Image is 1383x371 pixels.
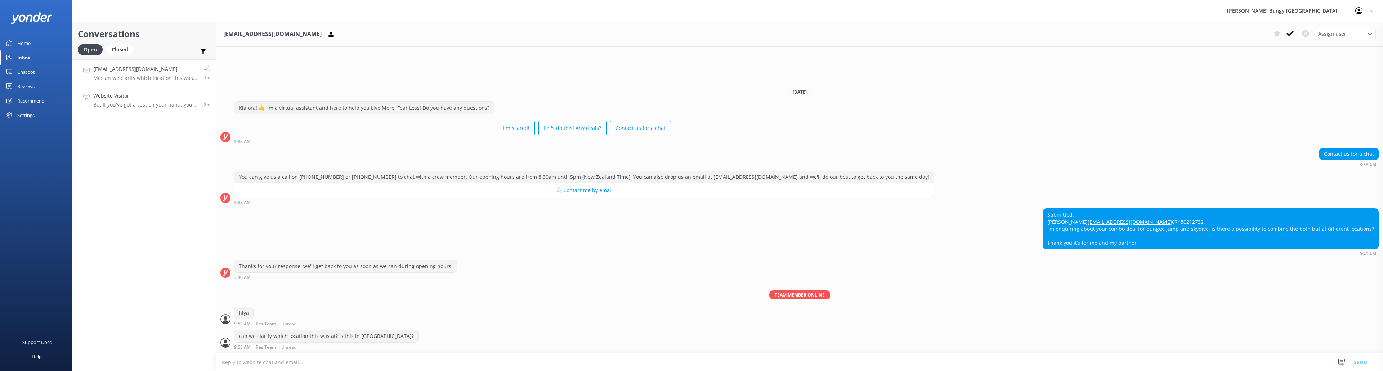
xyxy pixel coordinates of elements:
[106,45,137,53] a: Closed
[1319,162,1379,167] div: Sep 20 2025 03:38am (UTC +12:00) Pacific/Auckland
[234,140,251,144] strong: 3:38 AM
[234,330,418,342] div: can we clarify which location this was at? Is this in [GEOGRAPHIC_DATA]?
[17,79,35,94] div: Reviews
[234,344,419,349] div: Sep 20 2025 09:53am (UTC +12:00) Pacific/Auckland
[204,74,210,81] span: Sep 20 2025 09:53am (UTC +12:00) Pacific/Auckland
[256,345,276,349] span: Res Team
[93,101,198,108] p: Bot: If you've got a cast on your hand, you might still be able to jump depending on the location...
[538,121,607,135] button: Let's do this! Any deals?
[1360,252,1376,256] strong: 3:40 AM
[106,44,134,55] div: Closed
[234,260,457,272] div: Thanks for your response, we'll get back to you as soon as we can during opening hours.
[1320,148,1378,160] div: Contact us for a chat
[11,12,52,24] img: yonder-white-logo.png
[22,335,52,349] div: Support Docs
[1360,163,1376,167] strong: 3:38 AM
[72,86,216,113] a: Website VisitorBot:If you've got a cast on your hand, you might still be able to jump depending o...
[234,275,457,280] div: Sep 20 2025 03:40am (UTC +12:00) Pacific/Auckland
[234,139,671,144] div: Sep 20 2025 03:38am (UTC +12:00) Pacific/Auckland
[498,121,535,135] button: I'm scared!
[234,183,934,198] button: 📩 Contact me by email
[93,75,198,81] p: Me: can we clarify which location this was at? Is this in [GEOGRAPHIC_DATA]?
[17,94,45,108] div: Recommend
[234,200,251,205] strong: 3:38 AM
[234,200,934,205] div: Sep 20 2025 03:38am (UTC +12:00) Pacific/Auckland
[234,275,251,280] strong: 3:40 AM
[788,89,811,95] span: [DATE]
[256,322,276,326] span: Res Team
[17,108,35,122] div: Settings
[1088,218,1172,225] a: [EMAIL_ADDRESS][DOMAIN_NAME]
[32,349,42,364] div: Help
[1043,209,1378,249] div: Submitted: [PERSON_NAME] 07480212732 I’m enquiring about your combo deal for bungee jump and skyd...
[234,321,298,326] div: Sep 20 2025 09:52am (UTC +12:00) Pacific/Auckland
[17,65,35,79] div: Chatbot
[78,27,210,41] h2: Conversations
[234,102,494,114] div: Kia ora! 🤙 I'm a virtual assistant and here to help you Live More, Fear Less! Do you have any que...
[1315,28,1376,40] div: Assign User
[234,322,251,326] strong: 9:52 AM
[769,290,830,299] span: Team member online
[78,45,106,53] a: Open
[93,92,198,100] h4: Website Visitor
[204,101,210,108] span: Sep 20 2025 09:52am (UTC +12:00) Pacific/Auckland
[17,50,31,65] div: Inbox
[234,307,253,319] div: hiya
[234,171,934,183] div: You can give us a call on [PHONE_NUMBER] or [PHONE_NUMBER] to chat with a crew member. Our openin...
[234,345,251,349] strong: 9:53 AM
[610,121,671,135] button: Contact us for a chat
[17,36,31,50] div: Home
[278,345,296,349] span: • Unread
[223,30,322,39] h3: [EMAIL_ADDRESS][DOMAIN_NAME]
[278,322,296,326] span: • Unread
[1318,30,1346,38] span: Assign user
[72,59,216,86] a: [EMAIL_ADDRESS][DOMAIN_NAME]Me:can we clarify which location this was at? Is this in [GEOGRAPHIC_...
[78,44,103,55] div: Open
[1043,251,1379,256] div: Sep 20 2025 03:40am (UTC +12:00) Pacific/Auckland
[93,65,198,73] h4: [EMAIL_ADDRESS][DOMAIN_NAME]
